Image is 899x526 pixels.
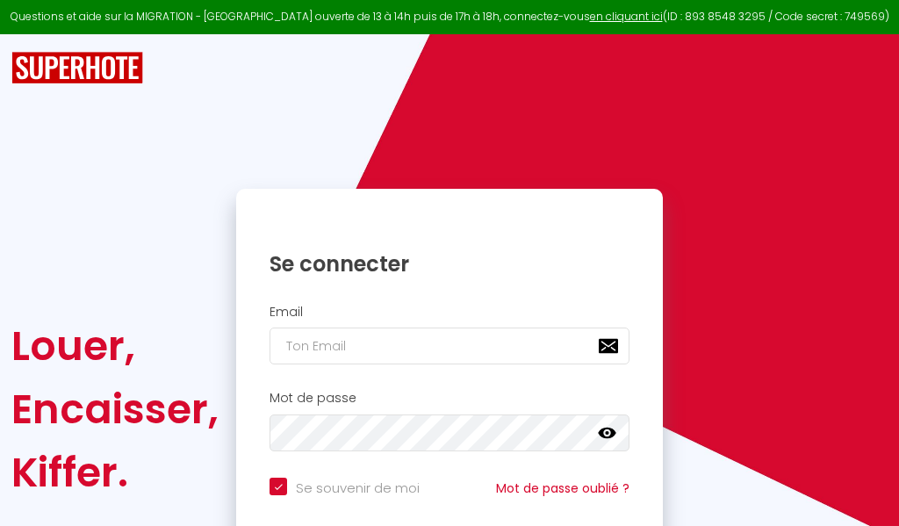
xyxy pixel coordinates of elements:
img: SuperHote logo [11,52,143,84]
div: Louer, [11,314,219,378]
h1: Se connecter [270,250,629,277]
div: Encaisser, [11,378,219,441]
div: Kiffer. [11,441,219,504]
a: en cliquant ici [590,9,663,24]
input: Ton Email [270,328,629,364]
h2: Mot de passe [270,391,629,406]
h2: Email [270,305,629,320]
a: Mot de passe oublié ? [496,479,629,497]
